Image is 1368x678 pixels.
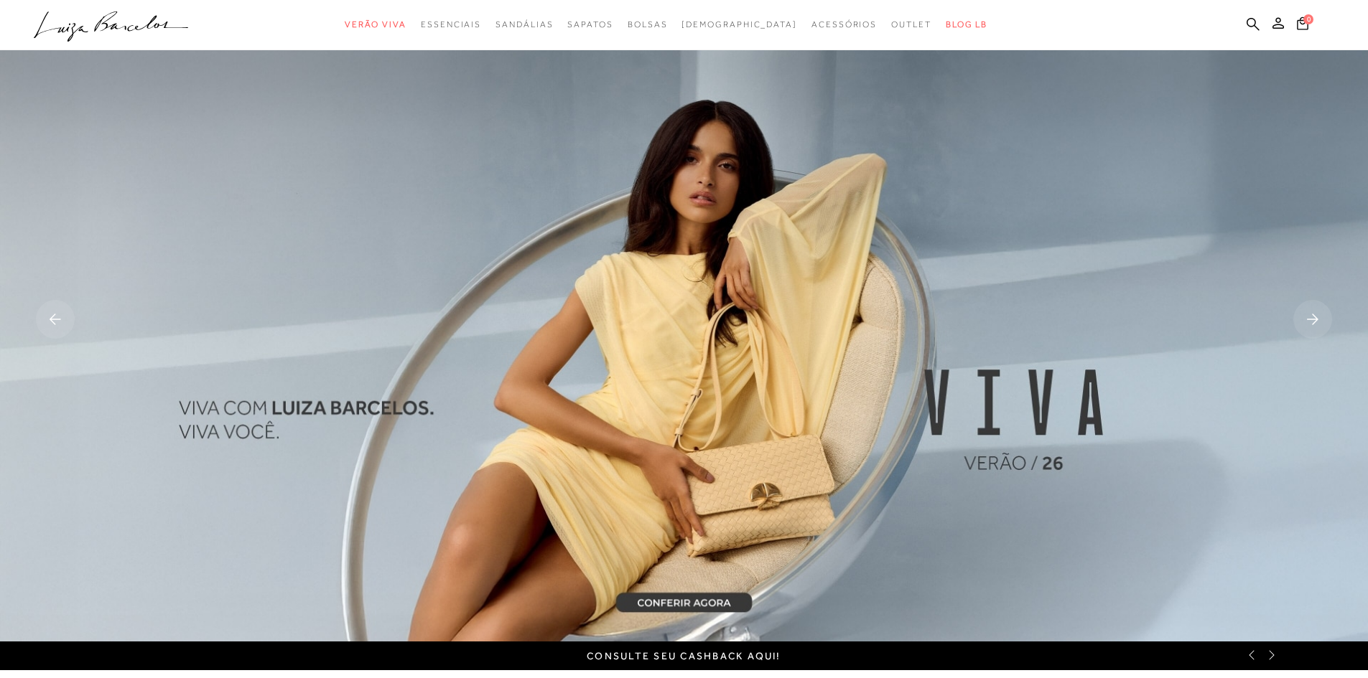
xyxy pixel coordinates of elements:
[891,11,931,38] a: categoryNavScreenReaderText
[628,19,668,29] span: Bolsas
[628,11,668,38] a: categoryNavScreenReaderText
[421,19,481,29] span: Essenciais
[567,19,613,29] span: Sapatos
[345,19,406,29] span: Verão Viva
[681,19,797,29] span: [DEMOGRAPHIC_DATA]
[421,11,481,38] a: categoryNavScreenReaderText
[587,650,781,661] a: Consulte seu cashback aqui!
[681,11,797,38] a: noSubCategoriesText
[946,11,987,38] a: BLOG LB
[891,19,931,29] span: Outlet
[567,11,613,38] a: categoryNavScreenReaderText
[495,11,553,38] a: categoryNavScreenReaderText
[495,19,553,29] span: Sandálias
[345,11,406,38] a: categoryNavScreenReaderText
[811,19,877,29] span: Acessórios
[946,19,987,29] span: BLOG LB
[1303,14,1313,24] span: 0
[1293,16,1313,35] button: 0
[811,11,877,38] a: categoryNavScreenReaderText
